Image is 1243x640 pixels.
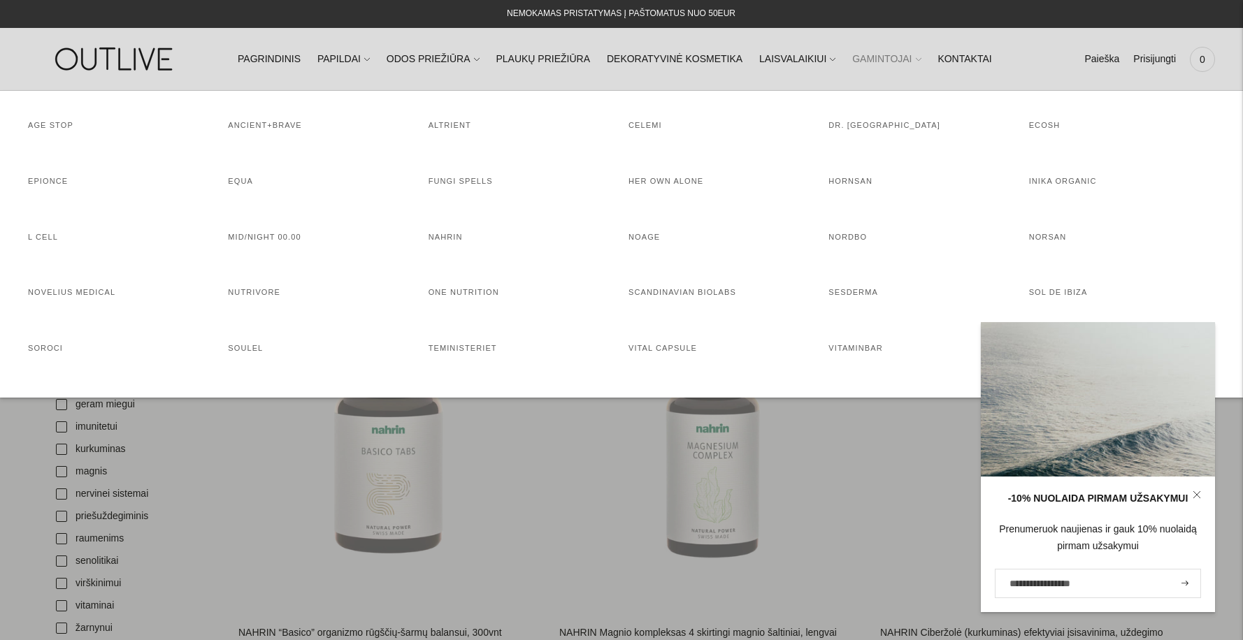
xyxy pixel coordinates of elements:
a: PAPILDAI [317,44,370,75]
a: PAGRINDINIS [238,44,301,75]
div: NEMOKAMAS PRISTATYMAS Į PAŠTOMATUS NUO 50EUR [507,6,735,22]
a: LAISVALAIKIUI [759,44,835,75]
img: OUTLIVE [28,35,203,83]
a: ODOS PRIEŽIŪRA [387,44,480,75]
span: 0 [1193,50,1212,69]
a: Prisijungti [1133,44,1176,75]
a: DEKORATYVINĖ KOSMETIKA [607,44,742,75]
a: PLAUKŲ PRIEŽIŪRA [496,44,590,75]
a: KONTAKTAI [937,44,991,75]
a: GAMINTOJAI [852,44,921,75]
a: Paieška [1084,44,1119,75]
div: -10% NUOLAIDA PIRMAM UŽSAKYMUI [995,490,1201,507]
div: Prenumeruok naujienas ir gauk 10% nuolaidą pirmam užsakymui [995,521,1201,555]
a: 0 [1190,44,1215,75]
